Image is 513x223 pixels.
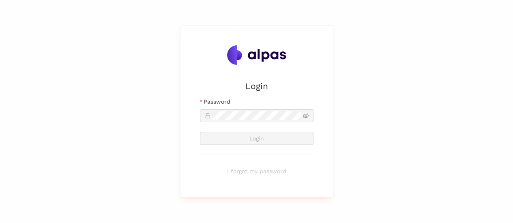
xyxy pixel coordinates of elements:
[212,111,302,120] input: Password
[205,113,210,119] span: lock
[200,132,313,145] button: Login
[303,113,309,119] span: eye-invisible
[200,79,313,93] h2: Login
[200,165,313,178] button: I forgot my password
[227,45,286,65] img: Alpas.ai Logo
[200,97,230,106] label: Password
